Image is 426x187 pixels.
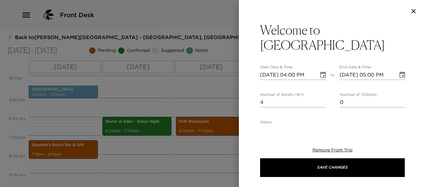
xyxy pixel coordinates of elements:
label: Status [260,120,272,125]
button: Choose date, selected date is Oct 24, 2025 [317,69,329,81]
label: Start Date & Time [260,65,293,70]
button: Save Changes [260,158,405,177]
label: Number of Adults (18+) [260,92,304,97]
label: Number of Children [340,92,376,97]
button: Welcome to [GEOGRAPHIC_DATA] [260,22,405,52]
label: End Date & Time [340,65,371,70]
button: Choose date, selected date is Oct 24, 2025 [396,69,409,81]
span: to [331,72,335,80]
input: MM/DD/YYYY hh:mm aa [260,70,314,80]
input: MM/DD/YYYY hh:mm aa [340,70,394,80]
button: Remove From Trip [312,147,352,153]
div: Notes [260,125,405,135]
